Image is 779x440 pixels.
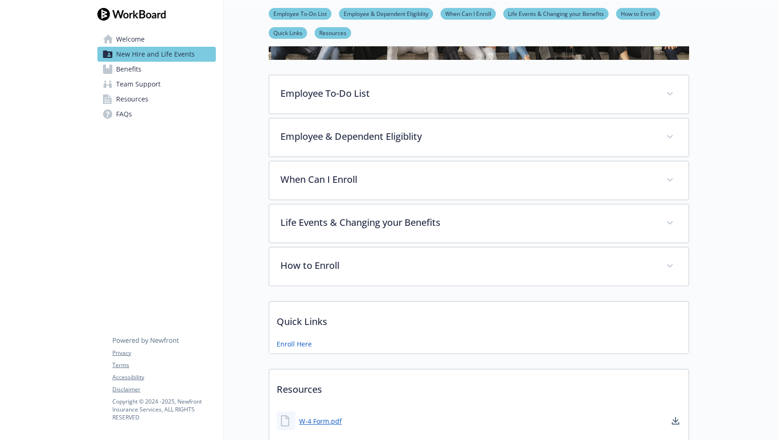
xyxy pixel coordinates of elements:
[670,415,681,426] a: download document
[269,204,689,243] div: Life Events & Changing your Benefits
[116,32,145,47] span: Welcome
[269,302,689,336] p: Quick Links
[97,107,216,122] a: FAQs
[116,47,195,62] span: New Hire and Life Events
[280,216,655,230] p: Life Events & Changing your Benefits
[616,9,660,18] a: How to Enroll
[280,259,655,273] p: How to Enroll
[97,47,216,62] a: New Hire and Life Events
[269,118,689,157] div: Employee & Dependent Eligiblity
[280,130,655,144] p: Employee & Dependent Eligiblity
[269,28,307,37] a: Quick Links
[97,62,216,77] a: Benefits
[269,247,689,286] div: How to Enroll
[269,161,689,200] div: When Can I Enroll
[112,373,215,382] a: Accessibility
[299,416,342,426] a: W-4 Form.pdf
[112,385,215,394] a: Disclaimer
[112,349,215,357] a: Privacy
[441,9,496,18] a: When Can I Enroll
[280,87,655,101] p: Employee To-Do List
[112,397,215,421] p: Copyright © 2024 - 2025 , Newfront Insurance Services, ALL RIGHTS RESERVED
[269,9,331,18] a: Employee To-Do List
[269,75,689,114] div: Employee To-Do List
[116,92,148,107] span: Resources
[112,361,215,369] a: Terms
[116,107,132,122] span: FAQs
[269,369,689,404] p: Resources
[503,9,609,18] a: Life Events & Changing your Benefits
[280,173,655,187] p: When Can I Enroll
[339,9,433,18] a: Employee & Dependent Eligiblity
[315,28,351,37] a: Resources
[277,339,312,349] a: Enroll Here
[97,92,216,107] a: Resources
[97,32,216,47] a: Welcome
[116,77,161,92] span: Team Support
[116,62,141,77] span: Benefits
[97,77,216,92] a: Team Support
